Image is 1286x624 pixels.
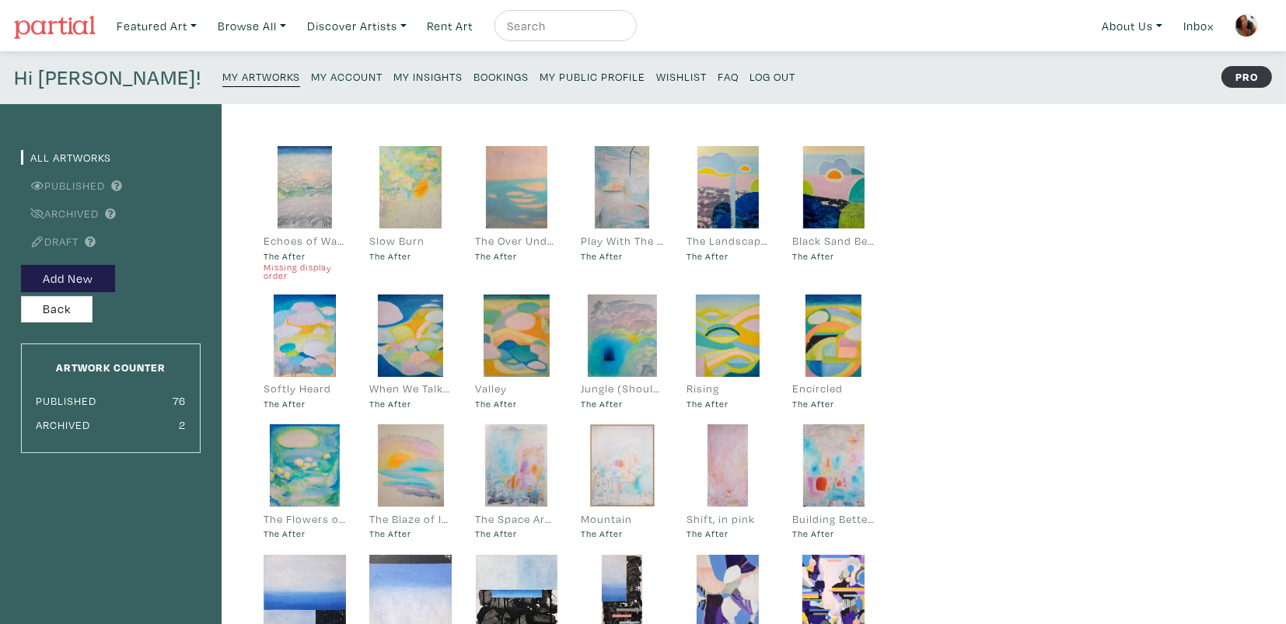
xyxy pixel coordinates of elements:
small: The After [369,249,452,263]
button: Back [21,296,93,323]
a: The Flowers of My Acid Tears The After [264,424,346,540]
small: The After [369,527,452,540]
small: The After [581,249,663,263]
small: Missing display order [264,263,346,281]
a: Valley The After [475,295,557,410]
a: Discover Artists [300,10,414,42]
div: Play With The Shadows [581,232,663,249]
small: The After [792,249,875,263]
small: Published [36,393,96,408]
small: FAQ [718,69,739,84]
small: My Account [311,69,383,84]
a: The Over Under The After [475,146,557,262]
small: The After [792,527,875,540]
div: The Blaze of Imperfect Memory [369,511,452,528]
div: Encircled [792,380,875,397]
div: The Landscape of My Mother [687,232,769,249]
small: The After [369,397,452,410]
small: 2 [179,417,186,432]
small: The After [581,527,663,540]
a: My Account [311,65,383,86]
a: The Blaze of Imperfect Memory The After [369,424,452,540]
small: My Insights [393,69,463,84]
a: Mountain The After [581,424,663,540]
div: Building Better Boundaries [792,511,875,528]
a: Published [21,178,105,193]
a: Inbox [1176,10,1221,42]
input: Search [505,16,622,36]
a: Log Out [750,65,795,86]
a: Building Better Boundaries The After [792,424,875,540]
small: The After [264,397,346,410]
small: 76 [173,393,186,408]
small: Wishlist [656,69,707,84]
div: Echoes of Warmth [264,232,346,249]
a: Rising The After [687,295,769,410]
a: Rent Art [421,10,481,42]
h4: Hi [PERSON_NAME]! [14,65,201,90]
div: Shift, in pink [687,511,769,528]
small: The After [687,527,769,540]
small: The After [264,249,346,263]
a: Browse All [211,10,293,42]
div: Mountain [581,511,663,528]
small: My Public Profile [540,69,645,84]
a: Featured Art [110,10,204,42]
a: When We Talk In The Dark The After [369,295,452,410]
small: The After [687,249,769,263]
a: Softly Heard The After [264,295,346,410]
small: The After [792,397,875,410]
div: Jungle (Should I Have Known) [581,380,663,397]
small: Artwork Counter [56,360,166,375]
img: phpThumb.php [1235,14,1258,37]
div: Valley [475,380,557,397]
a: Jungle (Should I Have Known) The After [581,295,663,410]
div: When We Talk In The Dark [369,380,452,397]
a: The Space Around My Spine The After [475,424,557,540]
a: All Artworks [21,150,111,165]
a: About Us [1095,10,1169,42]
button: Add New [21,265,115,292]
a: Archived [21,206,99,221]
strong: PRO [1221,66,1272,88]
a: Play With The Shadows The After [581,146,663,262]
a: My Public Profile [540,65,645,86]
a: The Landscape of My Mother The After [687,146,769,262]
div: The Over Under [475,232,557,249]
div: Rising [687,380,769,397]
small: The After [475,397,557,410]
a: Echoes of Warmth The After Missing display order [264,146,346,280]
small: The After [264,527,346,540]
div: Black Sand Beach, v1 [792,232,875,249]
a: Black Sand Beach, v1 The After [792,146,875,262]
a: Draft [21,234,79,249]
a: My Artworks [222,65,300,87]
a: Wishlist [656,65,707,86]
small: The After [687,397,769,410]
div: Slow Burn [369,232,452,249]
small: The After [581,397,663,410]
small: Bookings [474,69,529,84]
a: Encircled The After [792,295,875,410]
div: The Flowers of My Acid Tears [264,511,346,528]
a: Slow Burn The After [369,146,452,262]
small: The After [475,527,557,540]
a: FAQ [718,65,739,86]
a: My Insights [393,65,463,86]
small: Archived [36,417,90,432]
small: The After [475,249,557,263]
a: Shift, in pink The After [687,424,769,540]
small: Log Out [750,69,795,84]
a: Bookings [474,65,529,86]
div: Softly Heard [264,380,346,397]
div: The Space Around My Spine [475,511,557,528]
small: My Artworks [222,69,300,84]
